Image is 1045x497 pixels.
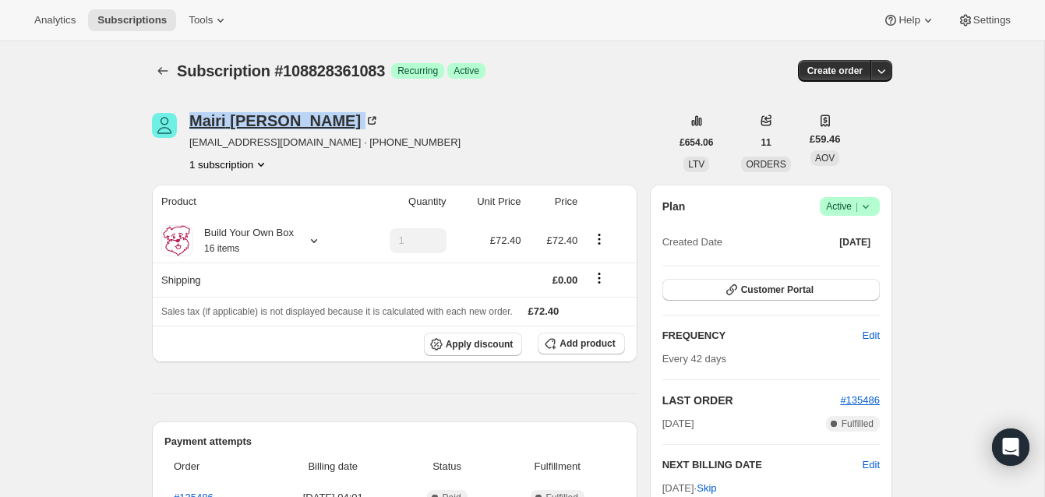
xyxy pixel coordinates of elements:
span: Status [404,459,489,474]
button: #135486 [840,393,880,408]
div: Build Your Own Box [192,225,294,256]
span: ORDERS [746,159,786,170]
h2: Plan [662,199,686,214]
span: £0.00 [553,274,578,286]
span: [DATE] [662,416,694,432]
span: Billing date [271,459,394,474]
span: Settings [973,14,1011,26]
button: [DATE] [830,231,880,253]
th: Price [526,185,583,219]
span: Fulfillment [500,459,616,474]
button: Apply discount [424,333,523,356]
span: Help [898,14,920,26]
button: £654.06 [670,132,722,153]
span: Active [826,199,874,214]
span: 11 [761,136,771,149]
img: product img [161,225,192,256]
span: [DATE] · [662,482,717,494]
span: Skip [697,481,716,496]
span: £654.06 [680,136,713,149]
small: 16 items [204,243,239,254]
span: AOV [815,153,835,164]
span: Recurring [397,65,438,77]
span: Subscription #108828361083 [177,62,385,79]
button: Add product [538,333,624,354]
h2: Payment attempts [164,434,625,449]
th: Order [164,449,267,484]
span: Every 42 days [662,353,726,365]
th: Quantity [358,185,450,219]
span: Add product [560,337,615,350]
button: Product actions [587,231,612,248]
span: Tools [189,14,213,26]
th: Shipping [152,263,358,297]
h2: LAST ORDER [662,393,841,408]
button: Tools [179,9,238,31]
span: | [856,200,858,213]
span: Create order [807,65,863,77]
span: Sales tax (if applicable) is not displayed because it is calculated with each new order. [161,306,513,317]
span: £59.46 [810,132,841,147]
span: Edit [863,328,880,344]
button: Help [874,9,944,31]
button: Create order [798,60,872,82]
span: [DATE] [839,236,870,248]
span: LTV [688,159,704,170]
button: Customer Portal [662,279,880,301]
button: Shipping actions [587,270,612,287]
h2: NEXT BILLING DATE [662,457,863,473]
span: Customer Portal [741,284,814,296]
button: Analytics [25,9,85,31]
span: £72.40 [490,234,521,246]
span: Mairi Bagnall [152,113,177,138]
button: Subscriptions [88,9,176,31]
div: Open Intercom Messenger [992,428,1029,466]
button: Edit [863,457,880,473]
h2: FREQUENCY [662,328,863,344]
span: £72.40 [547,234,578,246]
span: [EMAIL_ADDRESS][DOMAIN_NAME] · [PHONE_NUMBER] [189,135,461,150]
button: Product actions [189,157,269,172]
th: Unit Price [451,185,526,219]
span: Active [454,65,479,77]
th: Product [152,185,358,219]
span: Created Date [662,234,722,250]
span: Apply discount [446,338,514,351]
button: 11 [751,132,780,153]
div: Mairi [PERSON_NAME] [189,113,380,129]
span: Fulfilled [842,418,874,430]
a: #135486 [840,394,880,406]
span: Analytics [34,14,76,26]
span: Subscriptions [97,14,167,26]
button: Edit [853,323,889,348]
button: Subscriptions [152,60,174,82]
button: Settings [948,9,1020,31]
span: £72.40 [528,305,560,317]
